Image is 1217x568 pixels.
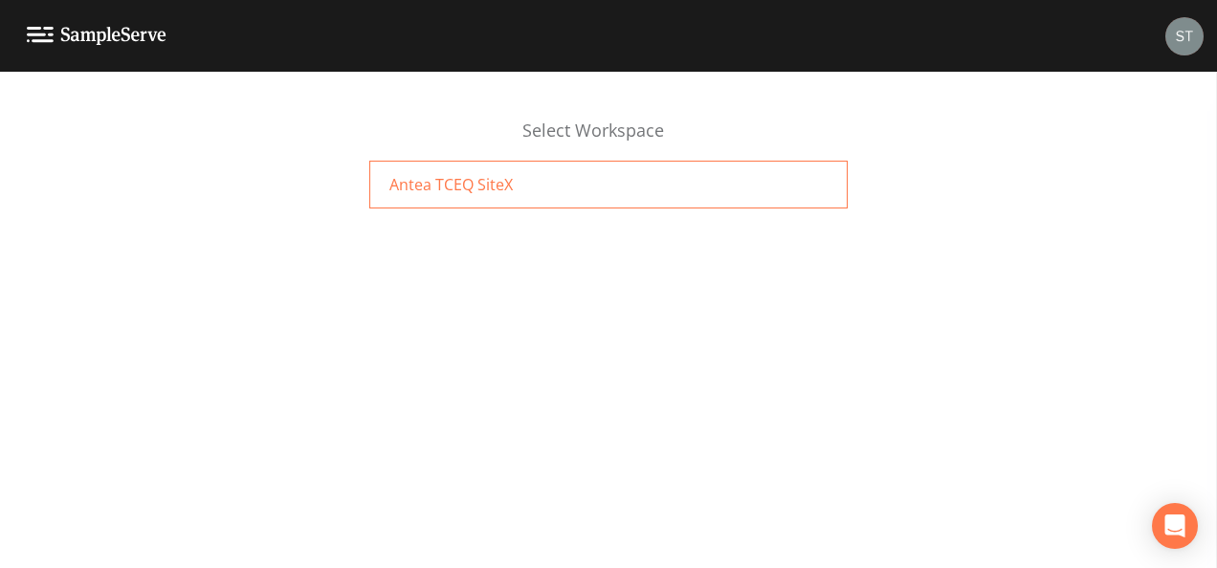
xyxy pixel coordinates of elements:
a: Antea TCEQ SiteX [369,161,848,208]
div: Select Workspace [369,118,848,161]
div: Open Intercom Messenger [1152,503,1198,549]
img: logo [27,27,166,45]
img: c0670e89e469b6405363224a5fca805c [1165,17,1204,55]
span: Antea TCEQ SiteX [389,173,513,196]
